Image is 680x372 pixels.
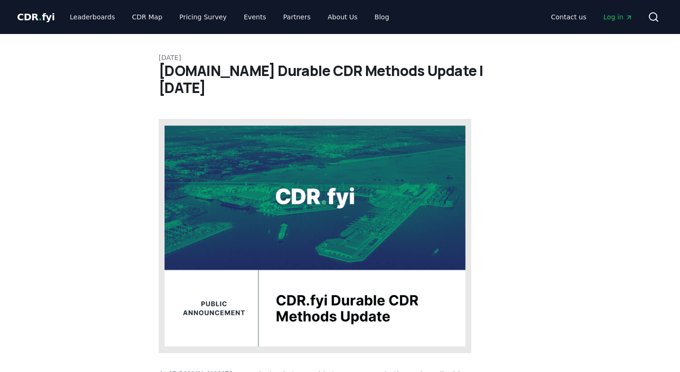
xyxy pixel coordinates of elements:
[544,8,594,25] a: Contact us
[17,11,55,23] span: CDR fyi
[159,119,471,353] img: blog post image
[17,10,55,24] a: CDR.fyi
[544,8,640,25] nav: Main
[172,8,234,25] a: Pricing Survey
[320,8,365,25] a: About Us
[367,8,397,25] a: Blog
[276,8,318,25] a: Partners
[125,8,170,25] a: CDR Map
[236,8,273,25] a: Events
[603,12,633,22] span: Log in
[39,11,42,23] span: .
[159,62,521,96] h1: [DOMAIN_NAME] Durable CDR Methods Update | [DATE]
[596,8,640,25] a: Log in
[62,8,397,25] nav: Main
[159,53,521,62] p: [DATE]
[62,8,123,25] a: Leaderboards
